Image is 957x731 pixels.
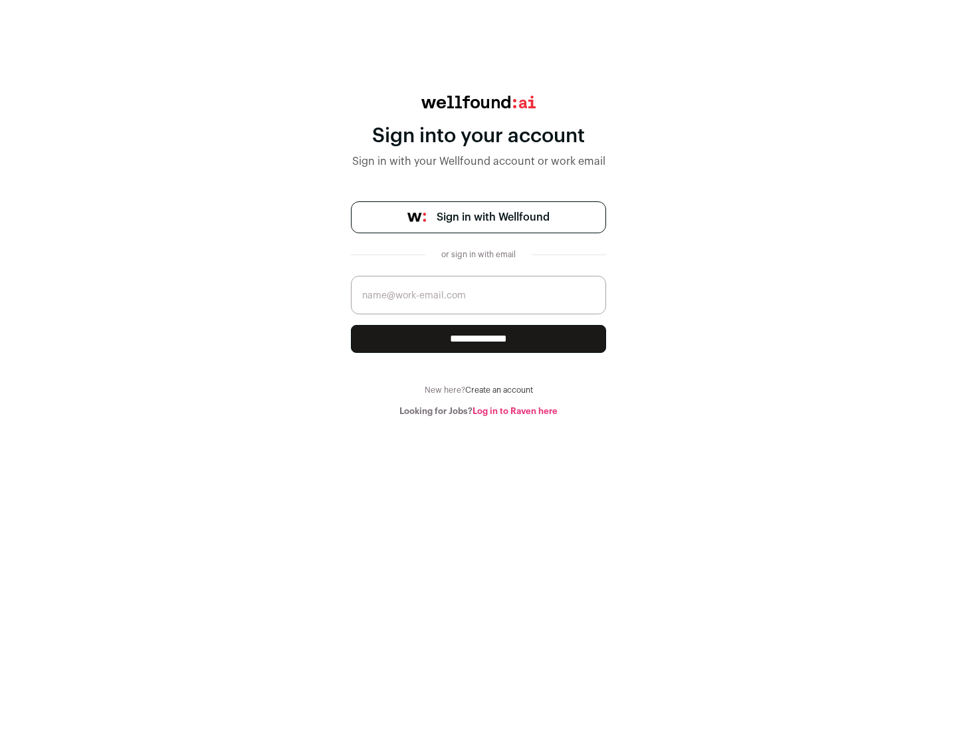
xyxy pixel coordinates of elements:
[407,213,426,222] img: wellfound-symbol-flush-black-fb3c872781a75f747ccb3a119075da62bfe97bd399995f84a933054e44a575c4.png
[436,249,521,260] div: or sign in with email
[437,209,550,225] span: Sign in with Wellfound
[351,385,606,395] div: New here?
[351,406,606,417] div: Looking for Jobs?
[351,276,606,314] input: name@work-email.com
[351,154,606,169] div: Sign in with your Wellfound account or work email
[351,201,606,233] a: Sign in with Wellfound
[473,407,558,415] a: Log in to Raven here
[465,386,533,394] a: Create an account
[351,124,606,148] div: Sign into your account
[421,96,536,108] img: wellfound:ai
